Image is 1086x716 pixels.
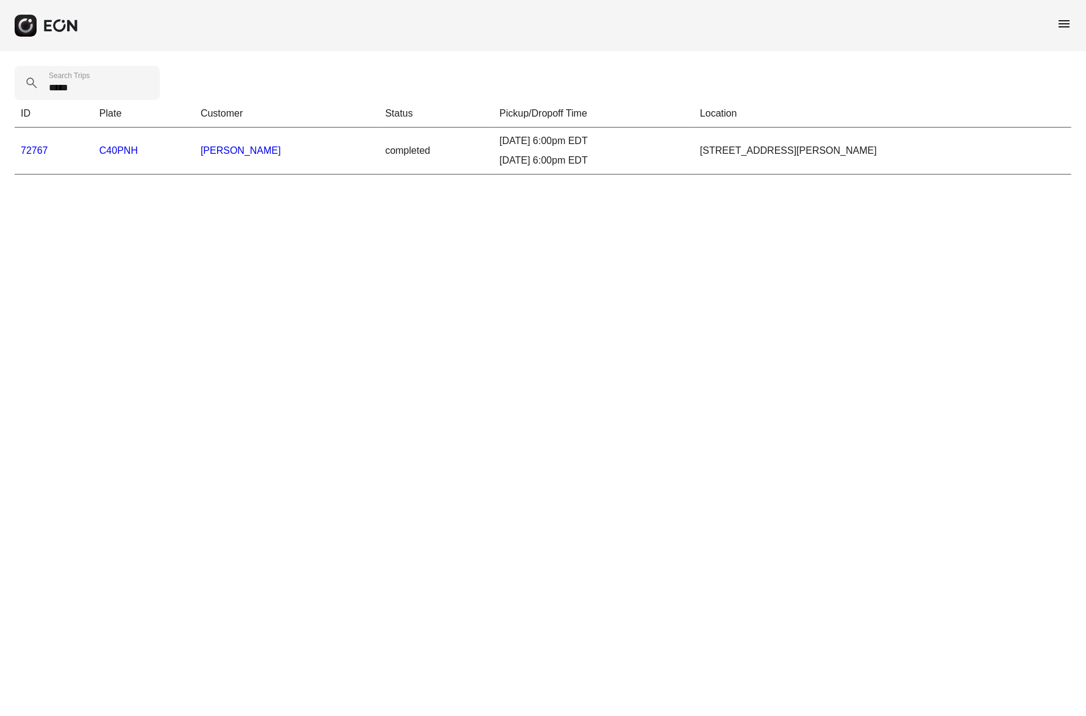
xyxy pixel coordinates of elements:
a: 72767 [21,145,48,156]
span: menu [1057,16,1071,31]
td: [STREET_ADDRESS][PERSON_NAME] [694,128,1071,175]
div: [DATE] 6:00pm EDT [499,134,688,148]
a: [PERSON_NAME] [201,145,281,156]
label: Search Trips [49,71,90,81]
th: Customer [195,100,379,128]
th: Status [379,100,493,128]
th: Pickup/Dropoff Time [493,100,694,128]
th: Location [694,100,1071,128]
th: Plate [93,100,195,128]
a: C40PNH [99,145,138,156]
th: ID [15,100,93,128]
td: completed [379,128,493,175]
div: [DATE] 6:00pm EDT [499,153,688,168]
